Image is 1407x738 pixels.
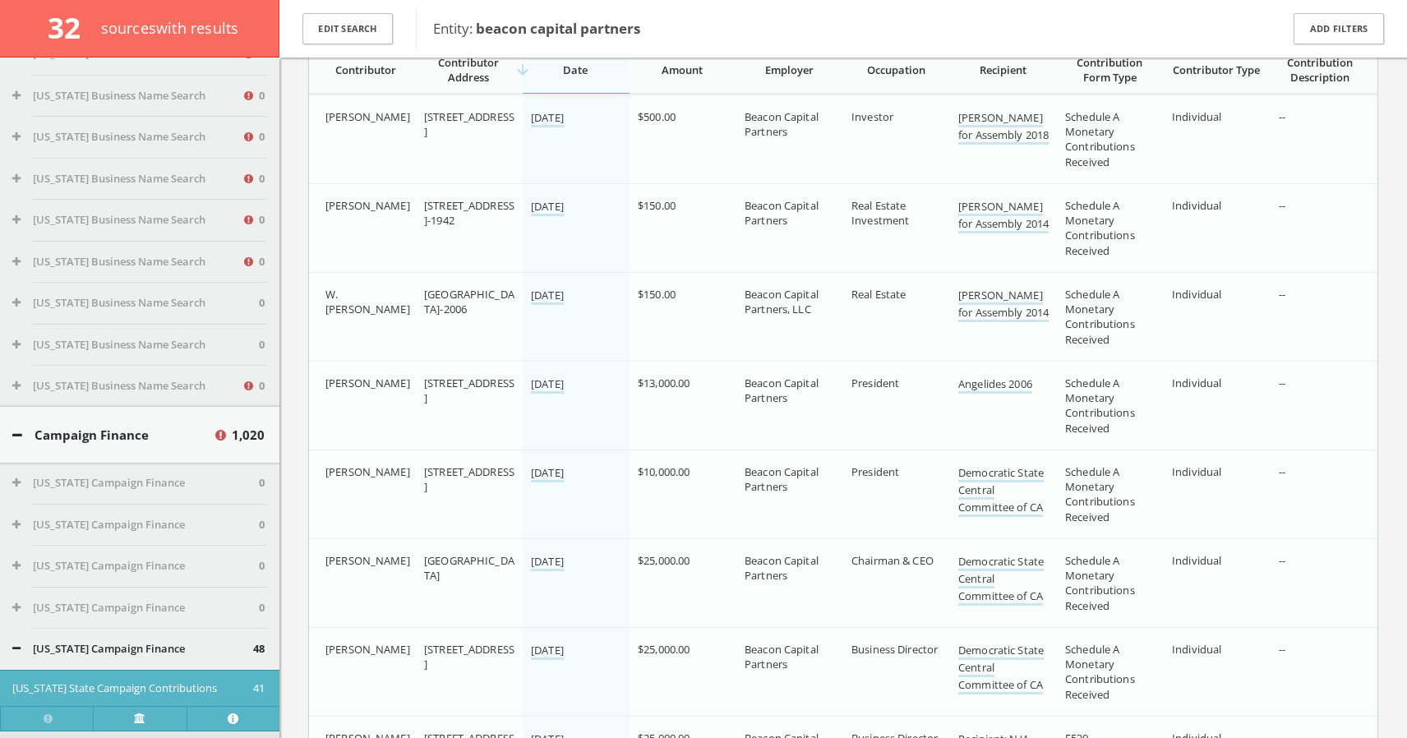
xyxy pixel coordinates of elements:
span: Beacon Capital Partners [745,109,819,139]
span: 0 [259,254,265,270]
span: [STREET_ADDRESS]-1942 [424,198,514,228]
span: 0 [259,558,265,574]
span: Real Estate Investment [851,198,909,228]
span: [STREET_ADDRESS] [424,109,514,139]
button: Campaign Finance [12,426,213,445]
span: Individual [1172,287,1221,302]
div: Employer [745,62,833,77]
a: [DATE] [531,554,564,571]
a: [DATE] [531,288,564,305]
button: [US_STATE] State Campaign Contributions [12,680,253,697]
button: [US_STATE] Campaign Finance [12,600,259,616]
a: [DATE] [531,376,564,394]
a: [PERSON_NAME] for Assembly 2014 [958,199,1049,233]
span: 0 [259,129,265,145]
span: 0 [259,88,265,104]
button: [US_STATE] Business Name Search [12,129,242,145]
span: Schedule A Monetary Contributions Received [1065,376,1135,436]
span: Schedule A Monetary Contributions Received [1065,553,1135,613]
span: Individual [1172,553,1221,568]
span: [PERSON_NAME] [325,553,410,568]
div: Recipient [958,62,1047,77]
span: 0 [259,517,265,533]
span: [PERSON_NAME] [325,109,410,124]
button: Add Filters [1294,13,1384,45]
button: [US_STATE] Business Name Search [12,88,242,104]
div: Occupation [851,62,940,77]
button: [US_STATE] Campaign Finance [12,475,259,491]
span: Schedule A Monetary Contributions Received [1065,287,1135,347]
span: $150.00 [638,287,676,302]
span: Beacon Capital Partners [745,198,819,228]
a: [DATE] [531,199,564,216]
button: [US_STATE] Campaign Finance [12,641,253,657]
span: -- [1279,198,1285,213]
span: [STREET_ADDRESS] [424,376,514,405]
span: -- [1279,109,1285,124]
span: -- [1279,642,1285,657]
div: Amount [638,62,727,77]
a: [DATE] [531,643,564,660]
button: [US_STATE] Campaign Finance [12,517,259,533]
span: Beacon Capital Partners [745,642,819,671]
a: Democratic State Central Committee of CA [958,643,1044,694]
span: -- [1279,464,1285,479]
span: Schedule A Monetary Contributions Received [1065,109,1135,169]
span: Individual [1172,109,1221,124]
span: 41 [253,680,265,697]
button: [US_STATE] Campaign Finance [12,558,259,574]
button: Edit Search [302,13,393,45]
span: President [851,376,899,390]
a: Angelides 2006 [958,376,1032,394]
div: Contributor Address [424,55,513,85]
div: Date [531,62,620,77]
span: $25,000.00 [638,553,690,568]
i: arrow_downward [514,62,531,78]
button: [US_STATE] Business Name Search [12,295,259,311]
span: 0 [259,295,265,311]
span: $500.00 [638,109,676,124]
a: Democratic State Central Committee of CA [958,554,1044,606]
span: Beacon Capital Partners [745,553,819,583]
span: President [851,464,899,479]
span: Schedule A Monetary Contributions Received [1065,642,1135,702]
b: beacon capital partners [476,19,640,38]
span: [PERSON_NAME] [325,642,410,657]
span: 0 [259,212,265,228]
span: Schedule A Monetary Contributions Received [1065,464,1135,524]
span: $13,000.00 [638,376,690,390]
span: 0 [259,337,265,353]
a: [DATE] [531,110,564,127]
span: Beacon Capital Partners [745,464,819,494]
span: [PERSON_NAME] [325,198,410,213]
span: source s with results [101,18,239,38]
span: W. [PERSON_NAME] [325,287,410,316]
span: $10,000.00 [638,464,690,479]
button: [US_STATE] Business Name Search [12,378,242,394]
span: 48 [253,641,265,657]
span: [PERSON_NAME] [325,376,410,390]
span: Beacon Capital Partners, LLC [745,287,819,316]
span: [STREET_ADDRESS] [424,642,514,671]
div: Contribution Description [1279,55,1361,85]
span: Investor [851,109,893,124]
span: $150.00 [638,198,676,213]
a: [DATE] [531,465,564,482]
span: $25,000.00 [638,642,690,657]
span: 0 [259,600,265,616]
span: [GEOGRAPHIC_DATA] [424,553,514,583]
span: Individual [1172,642,1221,657]
span: Individual [1172,464,1221,479]
a: Verify at source [93,706,186,731]
span: [STREET_ADDRESS] [424,464,514,494]
span: [GEOGRAPHIC_DATA]-2006 [424,287,514,316]
a: [PERSON_NAME] for Assembly 2018 [958,110,1049,145]
span: 1,020 [232,426,265,445]
span: Beacon Capital Partners [745,376,819,405]
span: -- [1279,376,1285,390]
a: Democratic State Central Committee of CA [958,465,1044,517]
button: [US_STATE] Business Name Search [12,171,242,187]
span: Entity: [433,19,640,38]
span: 32 [48,8,95,47]
a: [PERSON_NAME] for Assembly 2014 [958,288,1049,322]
